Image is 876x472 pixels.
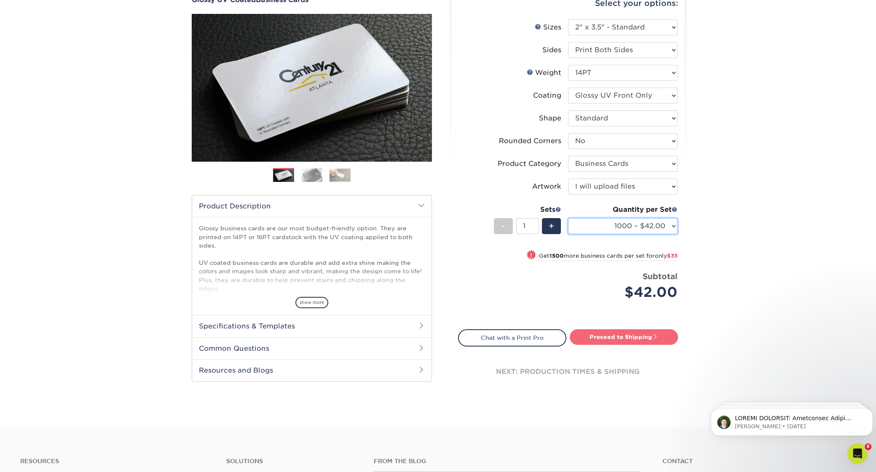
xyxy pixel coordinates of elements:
[707,390,876,449] iframe: Intercom notifications message
[574,282,678,302] div: $42.00
[226,458,361,465] h4: Solutions
[643,272,678,281] strong: Subtotal
[192,315,431,337] h2: Specifications & Templates
[865,443,871,450] span: 8
[539,113,561,123] div: Shape
[192,359,431,381] h2: Resources and Blogs
[667,253,678,259] span: $33
[199,224,425,336] p: Glossy business cards are our most budget-friendly option. They are printed on 14PT or 16PT cards...
[273,165,294,186] img: Business Cards 01
[532,181,561,192] div: Artwork
[458,329,566,346] a: Chat with a Print Pro
[295,297,328,308] span: show more
[570,329,678,344] a: Proceed to Shipping
[527,68,561,78] div: Weight
[501,220,505,232] span: -
[458,347,678,397] div: next: production times & shipping
[330,168,351,181] img: Business Cards 03
[530,251,532,260] span: !
[568,205,678,215] div: Quantity per Set
[533,91,561,101] div: Coating
[192,337,431,359] h2: Common Questions
[499,136,561,146] div: Rounded Corners
[301,168,322,182] img: Business Cards 02
[549,220,554,232] span: +
[662,458,856,465] a: Contact
[539,253,678,261] small: Get more business cards per set for
[192,195,431,217] h2: Product Description
[498,159,561,169] div: Product Category
[374,458,640,465] h4: From the Blog
[549,253,564,259] strong: 1500
[847,443,868,464] iframe: Intercom live chat
[20,458,214,465] h4: Resources
[494,205,561,215] div: Sets
[535,22,561,32] div: Sizes
[655,253,678,259] span: only
[542,45,561,55] div: Sides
